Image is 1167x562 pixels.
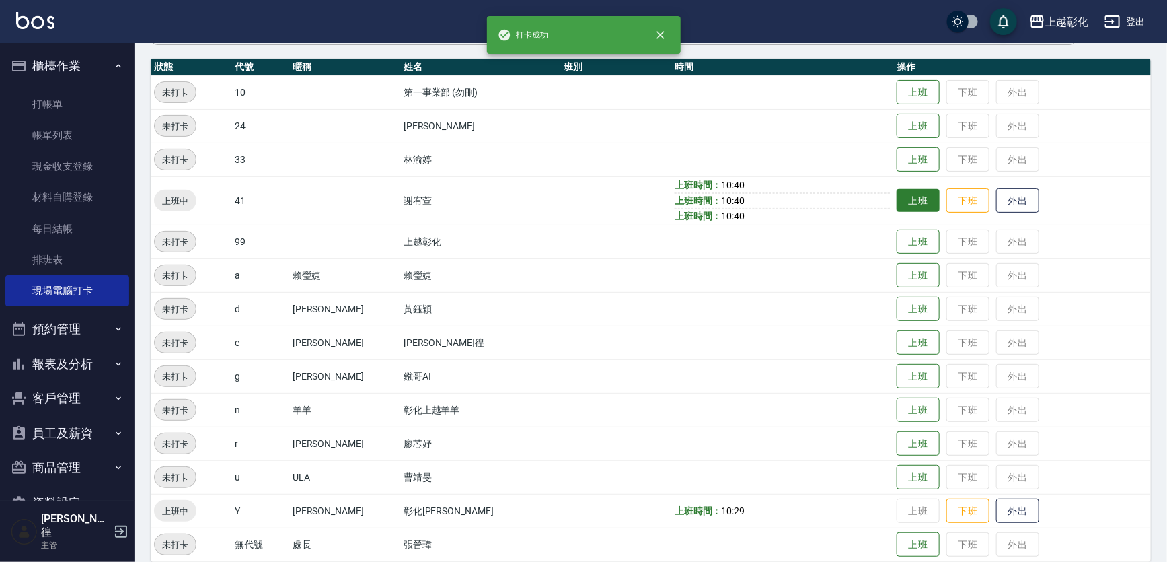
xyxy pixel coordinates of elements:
span: 10:40 [722,211,745,221]
b: 上班時間： [675,505,722,516]
td: r [231,427,289,460]
span: 未打卡 [155,437,196,451]
b: 上班時間： [675,180,722,190]
a: 打帳單 [5,89,129,120]
img: Person [11,518,38,545]
button: 下班 [946,499,989,524]
td: 林渝婷 [400,143,560,176]
td: 彰化上越羊羊 [400,393,560,427]
span: 未打卡 [155,153,196,167]
td: 彰化[PERSON_NAME] [400,494,560,528]
td: [PERSON_NAME] [289,494,400,528]
a: 每日結帳 [5,213,129,244]
th: 姓名 [400,59,560,76]
span: 10:40 [722,180,745,190]
b: 上班時間： [675,211,722,221]
button: 上班 [897,465,940,490]
td: u [231,460,289,494]
td: a [231,258,289,292]
span: 10:40 [722,195,745,206]
th: 操作 [893,59,1151,76]
td: 33 [231,143,289,176]
button: 報表及分析 [5,347,129,382]
span: 未打卡 [155,269,196,283]
div: 上越彰化 [1045,13,1088,30]
span: 打卡成功 [498,28,549,42]
td: 24 [231,109,289,143]
th: 代號 [231,59,289,76]
td: 廖芯妤 [400,427,560,460]
button: 上班 [897,398,940,423]
span: 未打卡 [155,403,196,417]
td: g [231,359,289,393]
td: 羊羊 [289,393,400,427]
th: 時間 [671,59,893,76]
td: 上越彰化 [400,225,560,258]
button: 上班 [897,330,940,355]
span: 未打卡 [155,336,196,350]
td: 謝宥萱 [400,176,560,225]
td: 第一事業部 (勿刪) [400,75,560,109]
span: 上班中 [154,504,196,518]
td: 張晉瑋 [400,528,560,561]
button: 預約管理 [5,312,129,347]
img: Logo [16,12,54,29]
button: 客戶管理 [5,381,129,416]
button: 上班 [897,532,940,557]
button: 上班 [897,364,940,389]
button: 上越彰化 [1024,8,1094,36]
td: 曹靖旻 [400,460,560,494]
td: [PERSON_NAME] [289,292,400,326]
button: 外出 [996,188,1039,213]
td: 無代號 [231,528,289,561]
a: 現金收支登錄 [5,151,129,182]
span: 未打卡 [155,119,196,133]
button: 櫃檯作業 [5,48,129,83]
button: 登出 [1099,9,1151,34]
p: 主管 [41,539,110,551]
button: 上班 [897,431,940,456]
td: [PERSON_NAME] [289,326,400,359]
td: [PERSON_NAME] [289,359,400,393]
span: 未打卡 [155,538,196,552]
td: [PERSON_NAME] [400,109,560,143]
td: ULA [289,460,400,494]
td: 處長 [289,528,400,561]
button: 上班 [897,263,940,288]
a: 排班表 [5,244,129,275]
span: 10:29 [722,505,745,516]
button: 上班 [897,297,940,322]
b: 上班時間： [675,195,722,206]
button: 上班 [897,114,940,139]
td: n [231,393,289,427]
span: 未打卡 [155,235,196,249]
span: 未打卡 [155,85,196,100]
button: save [990,8,1017,35]
span: 未打卡 [155,302,196,316]
td: [PERSON_NAME]徨 [400,326,560,359]
a: 現場電腦打卡 [5,275,129,306]
button: 上班 [897,230,940,254]
a: 材料自購登錄 [5,182,129,213]
button: 上班 [897,147,940,172]
button: 商品管理 [5,450,129,485]
td: 41 [231,176,289,225]
td: 黃鈺穎 [400,292,560,326]
td: d [231,292,289,326]
button: 員工及薪資 [5,416,129,451]
td: e [231,326,289,359]
th: 班別 [560,59,671,76]
td: [PERSON_NAME] [289,427,400,460]
td: 鏹哥AI [400,359,560,393]
span: 未打卡 [155,470,196,485]
th: 暱稱 [289,59,400,76]
h5: [PERSON_NAME]徨 [41,512,110,539]
td: 賴瑩婕 [289,258,400,292]
td: 賴瑩婕 [400,258,560,292]
span: 未打卡 [155,370,196,384]
td: 10 [231,75,289,109]
button: 外出 [996,499,1039,524]
button: 上班 [897,80,940,105]
th: 狀態 [151,59,231,76]
td: 99 [231,225,289,258]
